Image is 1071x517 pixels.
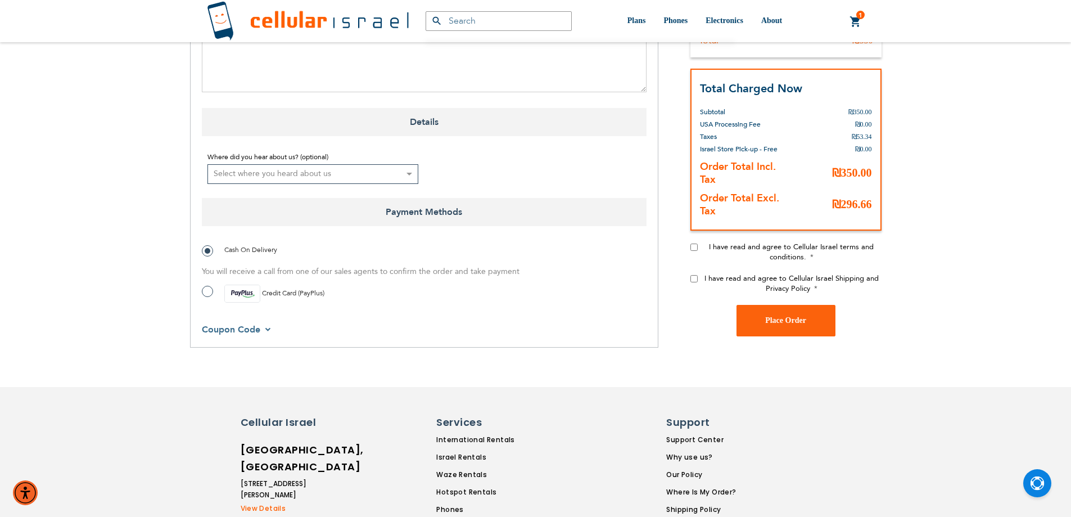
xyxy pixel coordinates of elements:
h6: [GEOGRAPHIC_DATA], [GEOGRAPHIC_DATA] [241,442,339,475]
h6: Services [436,415,568,430]
span: Where did you hear about us? (optional) [207,152,328,161]
span: I have read and agree to Cellular Israel terms and conditions. [709,242,874,262]
span: Plans [627,16,646,25]
a: Where Is My Order? [666,487,736,497]
a: Phones [436,505,575,515]
a: International Rentals [436,435,575,445]
span: Credit Card (PayPlus) [262,289,324,298]
span: ₪296.66 [832,198,872,210]
strong: Order Total Excl. Tax [700,191,779,218]
div: Accessibility Menu [13,480,38,505]
span: Phones [663,16,688,25]
strong: Total Charged Now [700,81,802,96]
img: Cellular Israel Logo [207,1,409,41]
span: About [761,16,782,25]
li: [STREET_ADDRESS][PERSON_NAME] [241,478,339,501]
input: Search [426,11,572,31]
p: You will receive a call from one of our sales agents to confirm the order and take payment [202,265,647,279]
strong: Order Total Incl. Tax [700,160,776,187]
button: Place Order [736,305,835,336]
a: 1 [849,15,862,29]
span: Place Order [765,316,806,325]
a: Our Policy [666,470,736,480]
span: ₪0.00 [855,145,872,153]
span: ₪350.00 [848,108,872,116]
span: Payment Methods [202,198,647,226]
a: Israel Rentals [436,452,575,462]
a: Waze Rentals [436,470,575,480]
a: Hotspot Rentals [436,487,575,497]
th: Taxes [700,131,788,143]
th: Subtotal [700,97,788,118]
h6: Cellular Israel [241,415,339,430]
span: ₪350.00 [832,167,872,179]
a: View Details [241,503,339,514]
div: Total [699,35,718,46]
span: Details [202,108,647,136]
span: Electronics [706,16,743,25]
span: Israel Store Pick-up - Free [700,145,778,154]
span: 1 [858,11,862,20]
a: Why use us? [666,452,736,462]
a: Support Center [666,435,736,445]
span: ₪0.00 [855,120,872,128]
span: Cash On Delivery [224,245,277,254]
img: payplus.svg [224,285,260,303]
span: Coupon Code [202,323,260,336]
span: ₪53.34 [852,133,872,141]
span: USA Processing Fee [700,120,761,129]
span: I have read and agree to Cellular Israel Shipping and Privacy Policy [704,273,879,294]
a: Shipping Policy [666,505,736,515]
h6: Support [666,415,729,430]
